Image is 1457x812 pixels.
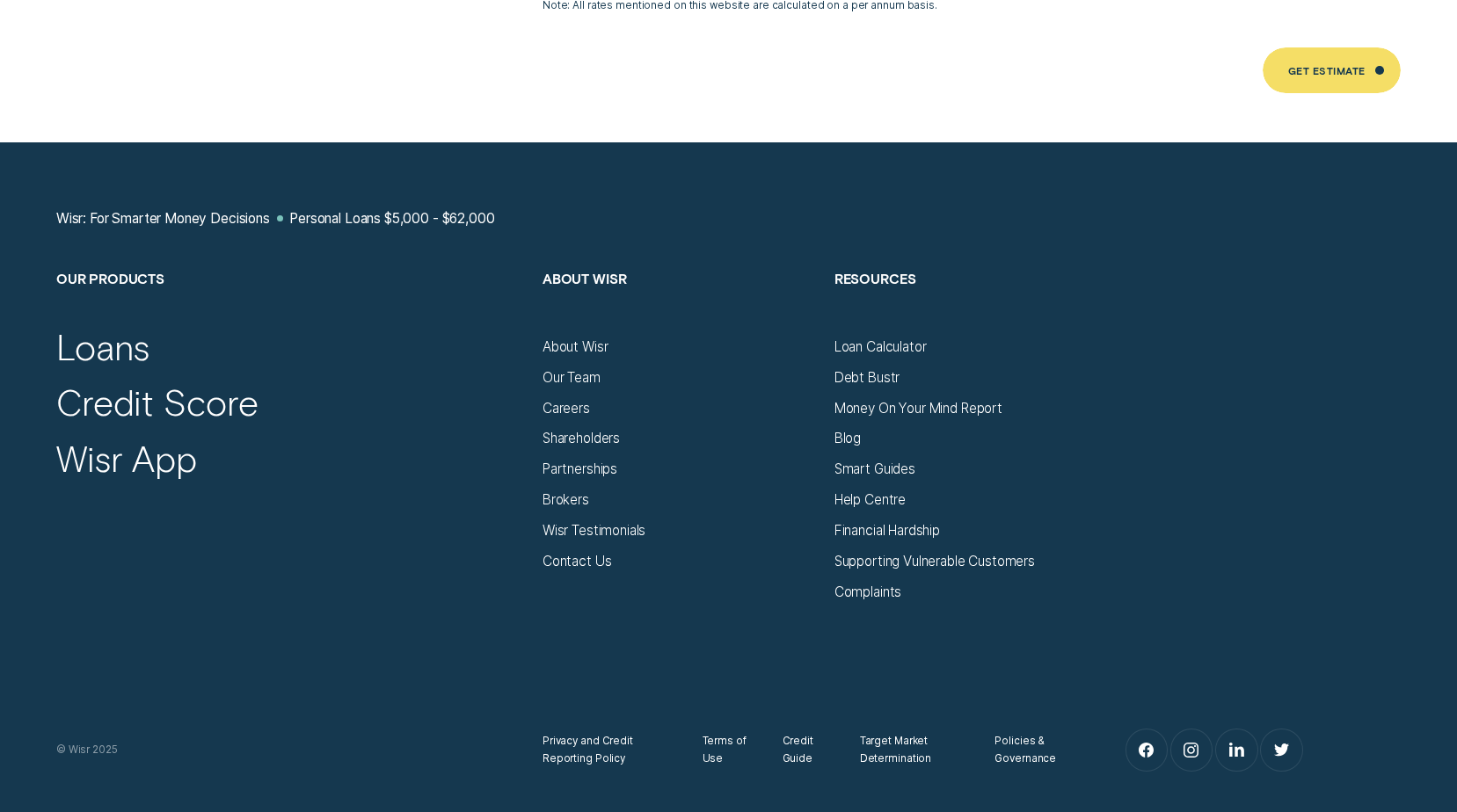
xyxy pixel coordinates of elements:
[703,733,752,767] a: Terms of Use
[543,491,589,508] a: Brokers
[994,733,1078,767] a: Policies & Governance
[56,436,197,480] a: Wisr App
[543,400,590,417] a: Careers
[1171,729,1212,770] a: Instagram
[56,210,270,227] a: Wisr: For Smarter Money Decisions
[834,270,1110,338] h2: Resources
[1263,47,1401,92] a: Get Estimate
[834,369,900,386] a: Debt Bustr
[543,522,645,539] a: Wisr Testimonials
[783,733,829,767] a: Credit Guide
[56,270,526,338] h2: Our Products
[834,460,915,477] a: Smart Guides
[834,338,927,355] a: Loan Calculator
[860,733,965,767] a: Target Market Determination
[834,584,901,600] a: Complaints
[834,430,861,446] a: Blog
[543,460,617,477] a: Partnerships
[543,270,818,338] h2: About Wisr
[543,553,611,569] a: Contact Us
[834,400,1002,417] a: Money On Your Mind Report
[543,338,608,355] a: About Wisr
[543,430,620,446] a: Shareholders
[834,522,940,539] a: Financial Hardship
[834,491,906,508] a: Help Centre
[1216,729,1257,770] a: LinkedIn
[47,742,534,758] div: © Wisr 2025
[1261,729,1301,770] a: Twitter
[289,210,494,227] a: Personal Loans $5,000 - $62,000
[834,553,1035,569] a: Supporting Vulnerable Customers
[543,733,672,767] a: Privacy and Credit Reporting Policy
[1126,729,1167,770] a: Facebook
[543,369,601,386] a: Our Team
[56,324,150,368] a: Loans
[56,380,259,424] a: Credit Score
